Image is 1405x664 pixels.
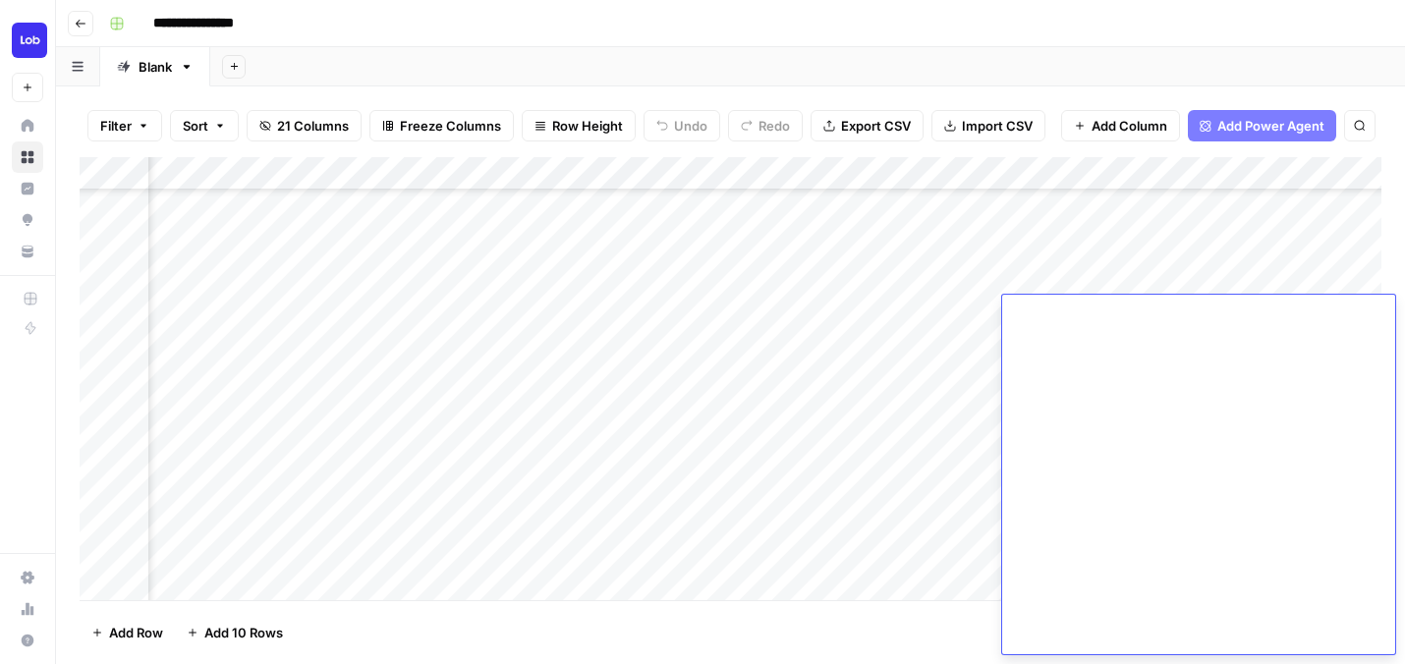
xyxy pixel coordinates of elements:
[247,110,362,141] button: 21 Columns
[183,116,208,136] span: Sort
[931,110,1045,141] button: Import CSV
[552,116,623,136] span: Row Height
[87,110,162,141] button: Filter
[170,110,239,141] button: Sort
[962,116,1033,136] span: Import CSV
[12,562,43,593] a: Settings
[644,110,720,141] button: Undo
[674,116,707,136] span: Undo
[841,116,911,136] span: Export CSV
[12,593,43,625] a: Usage
[12,625,43,656] button: Help + Support
[277,116,349,136] span: 21 Columns
[12,236,43,267] a: Your Data
[100,116,132,136] span: Filter
[400,116,501,136] span: Freeze Columns
[759,116,790,136] span: Redo
[12,173,43,204] a: Insights
[1188,110,1336,141] button: Add Power Agent
[12,16,43,65] button: Workspace: Lob
[369,110,514,141] button: Freeze Columns
[109,623,163,642] span: Add Row
[12,23,47,58] img: Lob Logo
[811,110,924,141] button: Export CSV
[12,204,43,236] a: Opportunities
[175,617,295,648] button: Add 10 Rows
[204,623,283,642] span: Add 10 Rows
[100,47,210,86] a: Blank
[728,110,803,141] button: Redo
[12,141,43,173] a: Browse
[1217,116,1324,136] span: Add Power Agent
[1092,116,1167,136] span: Add Column
[12,110,43,141] a: Home
[80,617,175,648] button: Add Row
[522,110,636,141] button: Row Height
[1061,110,1180,141] button: Add Column
[139,57,172,77] div: Blank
